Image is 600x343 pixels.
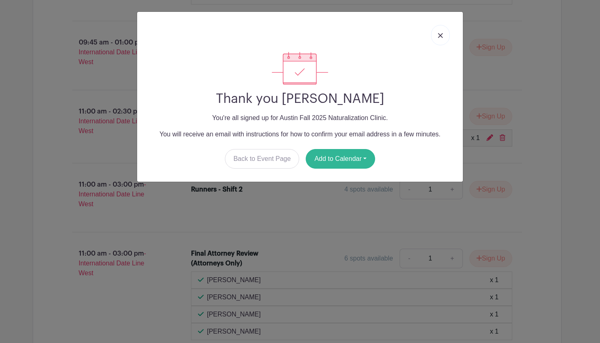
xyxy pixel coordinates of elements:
[144,91,456,107] h2: Thank you [PERSON_NAME]
[438,33,443,38] img: close_button-5f87c8562297e5c2d7936805f587ecaba9071eb48480494691a3f1689db116b3.svg
[144,129,456,139] p: You will receive an email with instructions for how to confirm your email address in a few minutes.
[225,149,300,169] a: Back to Event Page
[144,113,456,123] p: You're all signed up for Austin Fall 2025 Naturalization Clinic.
[272,52,328,85] img: signup_complete-c468d5dda3e2740ee63a24cb0ba0d3ce5d8a4ecd24259e683200fb1569d990c8.svg
[306,149,375,169] button: Add to Calendar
